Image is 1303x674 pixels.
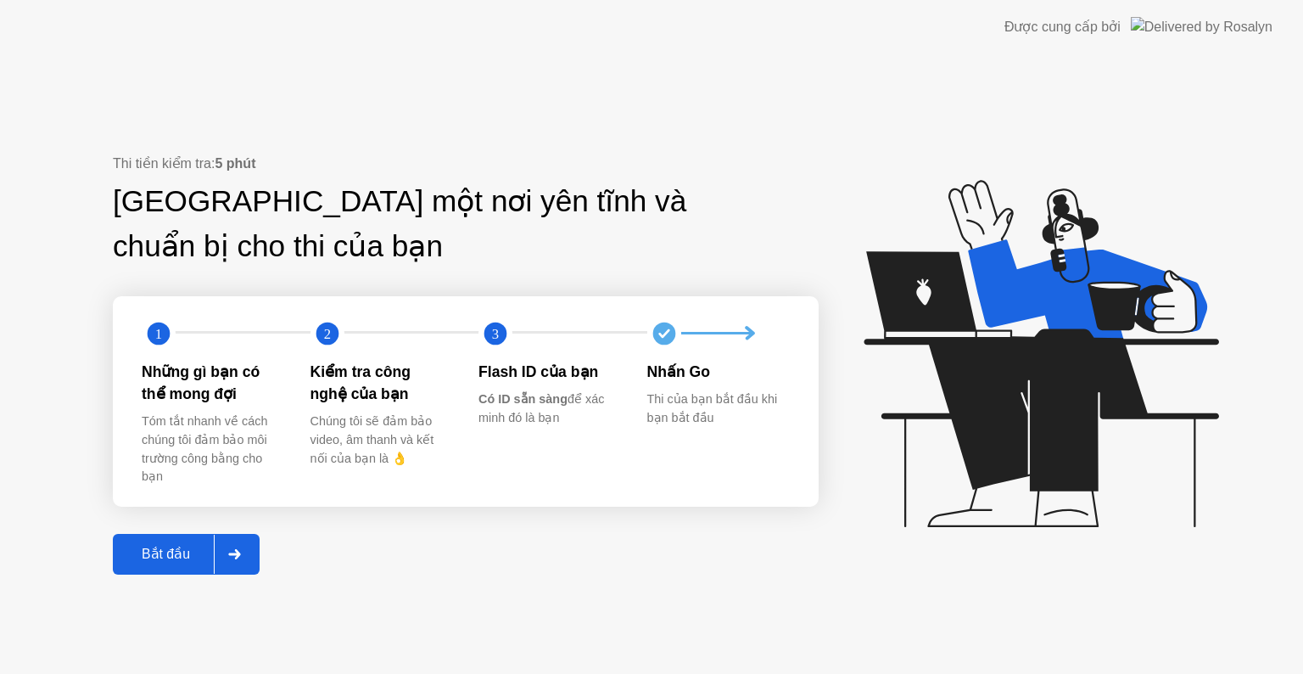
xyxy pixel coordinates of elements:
text: 2 [323,325,330,341]
b: 5 phút [215,156,255,171]
text: 3 [492,325,499,341]
b: Có ID sẵn sàng [478,392,568,406]
div: để xác minh đó là bạn [478,390,620,427]
div: Được cung cấp bởi [1004,17,1121,37]
div: Kiểm tra công nghệ của bạn [310,361,452,406]
div: Chúng tôi sẽ đảm bảo video, âm thanh và kết nối của bạn là 👌 [310,413,452,468]
div: [GEOGRAPHIC_DATA] một nơi yên tĩnh và chuẩn bị cho thi của bạn [113,179,711,269]
button: Bắt đầu [113,534,260,575]
div: Nhấn Go [647,361,789,383]
div: Tóm tắt nhanh về cách chúng tôi đảm bảo môi trường công bằng cho bạn [142,413,283,486]
div: Thi tiền kiểm tra: [113,154,819,174]
div: Những gì bạn có thể mong đợi [142,361,283,406]
div: Thi của bạn bắt đầu khi bạn bắt đầu [647,390,789,427]
div: Bắt đầu [118,546,214,562]
text: 1 [155,325,162,341]
div: Flash ID của bạn [478,361,620,383]
img: Delivered by Rosalyn [1131,17,1272,37]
